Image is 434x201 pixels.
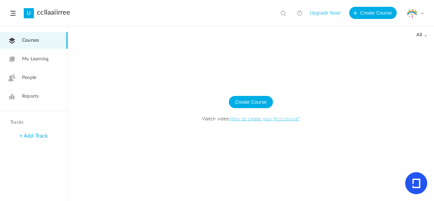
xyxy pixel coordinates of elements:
[349,7,397,19] button: Create Course
[22,56,48,63] span: My Learning
[24,8,34,18] a: U
[19,133,48,139] a: + Add Track
[37,8,70,17] a: ccllaaiirree
[75,115,427,122] span: Watch video:
[407,8,417,18] img: untitled.png
[22,74,36,81] span: People
[22,93,39,100] span: Reports
[416,32,427,38] span: all
[229,96,273,108] button: Create Course
[10,120,56,125] h4: Tracks
[22,37,39,44] span: Courses
[310,7,341,19] button: Upgrade Now!
[230,115,300,122] a: How to create your first course?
